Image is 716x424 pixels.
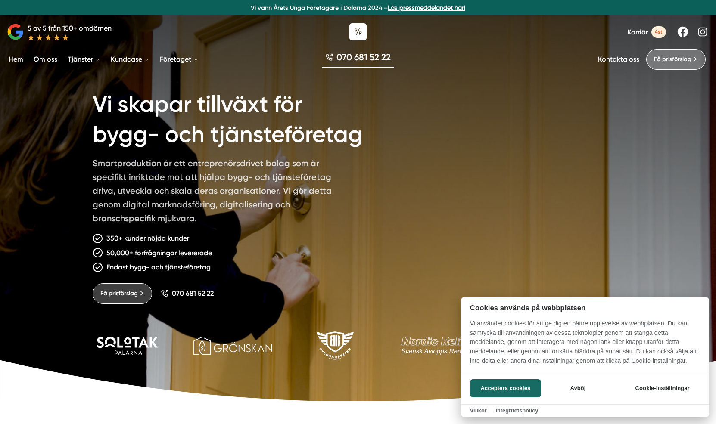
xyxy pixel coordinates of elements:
p: Vi använder cookies för att ge dig en bättre upplevelse av webbplatsen. Du kan samtycka till anvä... [461,319,709,371]
h2: Cookies används på webbplatsen [461,304,709,312]
button: Cookie-inställningar [625,379,700,397]
a: Villkor [470,407,487,414]
a: Integritetspolicy [495,407,538,414]
button: Avböj [544,379,612,397]
button: Acceptera cookies [470,379,541,397]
